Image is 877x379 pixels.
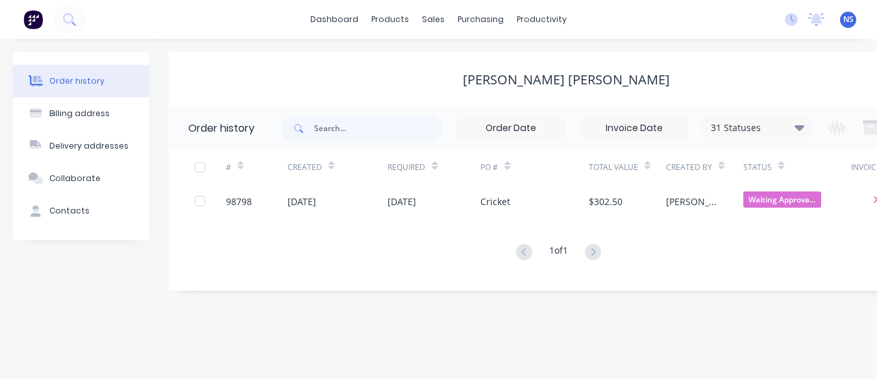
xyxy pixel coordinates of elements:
div: sales [415,10,451,29]
div: Collaborate [49,173,101,184]
div: Required [388,162,425,173]
div: PO # [480,149,589,185]
button: Contacts [13,195,149,227]
div: Billing address [49,108,110,119]
button: Collaborate [13,162,149,195]
div: Total Value [589,162,638,173]
div: Total Value [589,149,666,185]
button: Delivery addresses [13,130,149,162]
div: PO # [480,162,498,173]
input: Order Date [456,119,565,138]
div: productivity [510,10,573,29]
div: purchasing [451,10,510,29]
div: Order history [188,121,254,136]
div: products [365,10,415,29]
input: Invoice Date [580,119,689,138]
div: Created By [666,162,712,173]
div: Required [388,149,480,185]
input: Search... [314,116,443,141]
button: Billing address [13,97,149,130]
div: Order history [49,75,105,87]
div: [PERSON_NAME] [PERSON_NAME] [463,72,670,88]
div: [DATE] [288,195,316,208]
div: [DATE] [388,195,416,208]
div: Cricket [480,195,510,208]
div: [PERSON_NAME] [666,195,717,208]
div: Created [288,162,322,173]
img: Factory [23,10,43,29]
a: dashboard [304,10,365,29]
button: Order history [13,65,149,97]
div: Status [743,149,852,185]
div: # [226,162,231,173]
div: Delivery addresses [49,140,129,152]
span: NS [843,14,854,25]
div: 98798 [226,195,252,208]
div: 1 of 1 [549,243,568,262]
div: Contacts [49,205,90,217]
div: 31 Statuses [703,121,812,135]
div: Created By [666,149,743,185]
div: Status [743,162,772,173]
div: Created [288,149,388,185]
div: # [226,149,288,185]
div: $302.50 [589,195,623,208]
span: Waiting Approva... [743,191,821,208]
